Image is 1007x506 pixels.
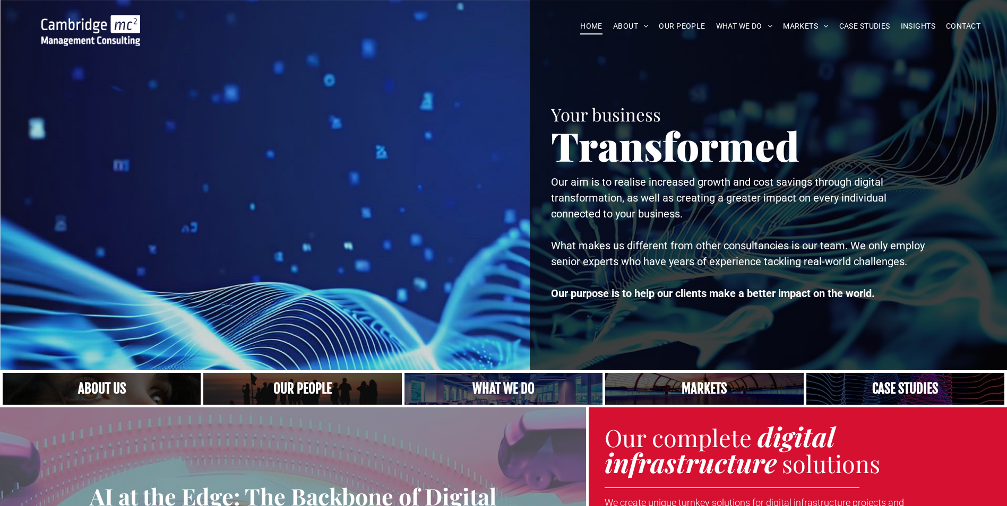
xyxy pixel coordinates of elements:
[41,16,140,28] a: Your Business Transformed | Cambridge Management Consulting
[834,18,896,34] a: CASE STUDIES
[605,444,777,480] strong: infrastructure
[605,421,752,453] span: Our complete
[575,18,608,34] a: HOME
[782,447,880,479] span: solutions
[551,102,661,126] span: Your business
[608,18,654,34] a: ABOUT
[551,176,886,220] span: Our aim is to realise increased growth and cost savings through digital transformation, as well a...
[551,239,925,268] span: What makes us different from other consultancies is our team. We only employ senior experts who h...
[203,373,401,405] a: A crowd in silhouette at sunset, on a rise or lookout point
[605,373,803,405] a: Our Markets | Cambridge Management Consulting
[551,287,875,300] strong: Our purpose is to help our clients make a better impact on the world.
[941,18,986,34] a: CONTACT
[711,18,778,34] a: WHAT WE DO
[551,119,799,172] span: Transformed
[758,418,835,454] strong: digital
[806,373,1004,405] a: CASE STUDIES | See an Overview of All Our Case Studies | Cambridge Management Consulting
[41,15,140,46] img: Go to Homepage
[653,18,710,34] a: OUR PEOPLE
[778,18,833,34] a: MARKETS
[3,373,201,405] a: Close up of woman's face, centered on her eyes
[896,18,941,34] a: INSIGHTS
[404,373,603,405] a: A yoga teacher lifting his whole body off the ground in the peacock pose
